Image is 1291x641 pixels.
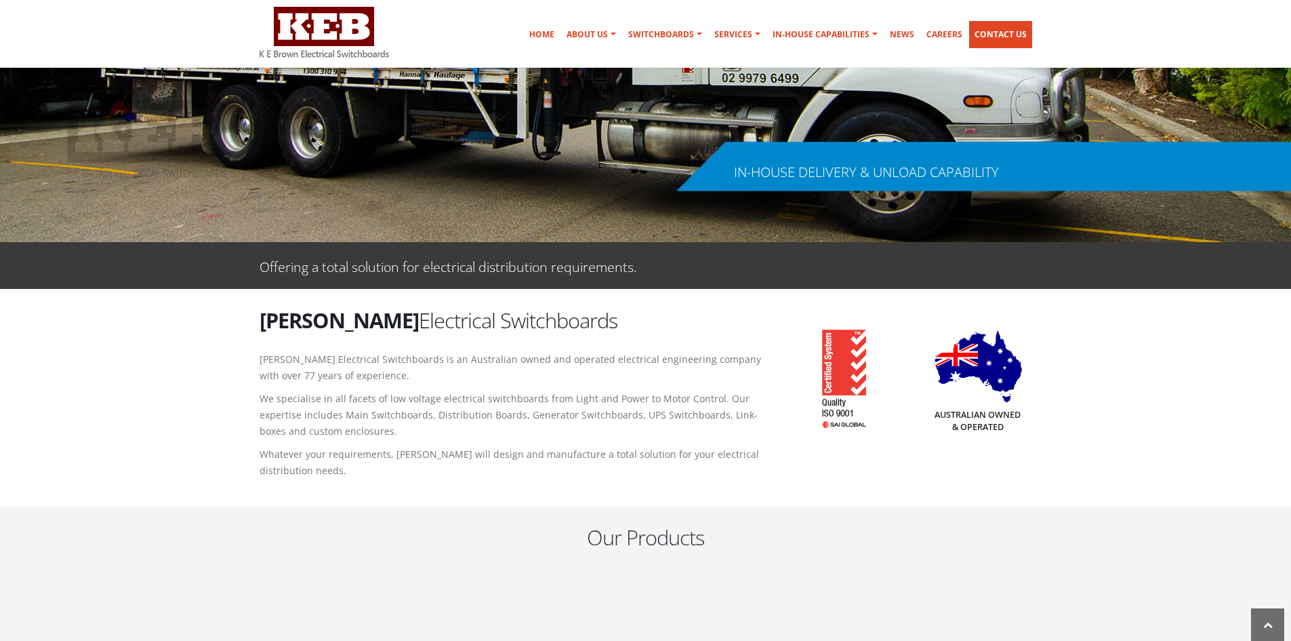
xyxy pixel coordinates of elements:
[260,446,768,479] p: Whatever your requirements, [PERSON_NAME] will design and manufacture a total solution for your e...
[709,21,766,48] a: Services
[260,7,389,58] img: K E Brown Electrical Switchboards
[260,306,768,334] h2: Electrical Switchboards
[260,391,768,440] p: We specialise in all facets of low voltage electrical switchboards from Light and Power to Motor ...
[260,523,1032,551] h2: Our Products
[260,306,419,334] strong: [PERSON_NAME]
[805,323,867,428] img: K E Brown ISO 9001 Accreditation
[969,21,1032,48] a: Contact Us
[260,256,637,275] p: Offering a total solution for electrical distribution requirements.
[260,351,768,384] p: [PERSON_NAME] Electrical Switchboards is an Australian owned and operated electrical engineering ...
[623,21,708,48] a: Switchboards
[734,166,999,179] div: IN-HOUSE DELIVERY & UNLOAD CAPABILITY
[921,21,968,48] a: Careers
[767,21,883,48] a: In-house Capabilities
[934,409,1022,433] h5: Australian Owned & Operated
[561,21,621,48] a: About Us
[524,21,560,48] a: Home
[884,21,920,48] a: News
